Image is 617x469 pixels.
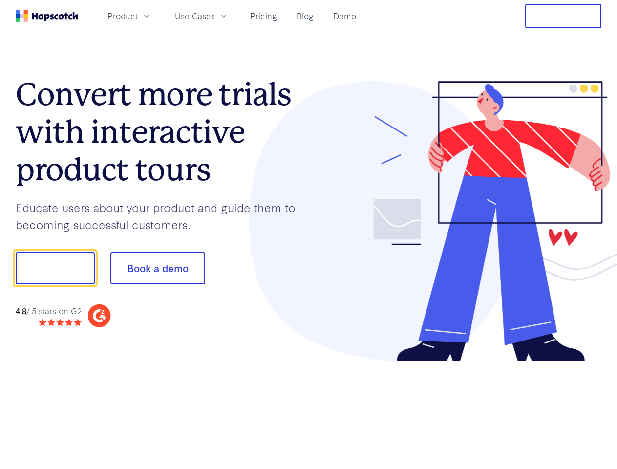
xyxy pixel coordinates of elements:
a: Home [16,10,78,22]
button: Product [102,8,157,24]
strong: 4.8 [16,305,26,316]
button: Use Cases [169,8,234,24]
p: Educate users about your product and guide them to becoming successful customers. [16,199,309,233]
a: Demo [329,8,360,24]
span: Use Cases [175,10,215,22]
button: Free Trial [525,4,601,28]
span: Product [107,10,138,22]
a: Pricing [246,8,281,24]
a: Blog [293,8,318,24]
button: Book a demo [110,252,205,284]
h1: Convert more trials with interactive product tours [16,76,309,188]
div: / 5 stars on G2 [16,305,82,317]
button: Show me! [16,252,95,284]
